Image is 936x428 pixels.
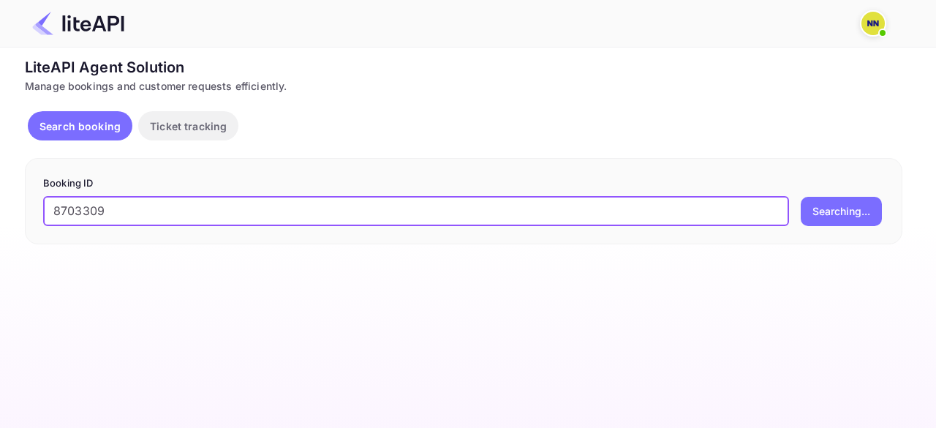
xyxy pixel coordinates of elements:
[43,197,789,226] input: Enter Booking ID (e.g., 63782194)
[43,176,884,191] p: Booking ID
[39,119,121,134] p: Search booking
[801,197,882,226] button: Searching...
[150,119,227,134] p: Ticket tracking
[32,12,124,35] img: LiteAPI Logo
[25,56,902,78] div: LiteAPI Agent Solution
[861,12,885,35] img: N/A N/A
[25,78,902,94] div: Manage bookings and customer requests efficiently.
